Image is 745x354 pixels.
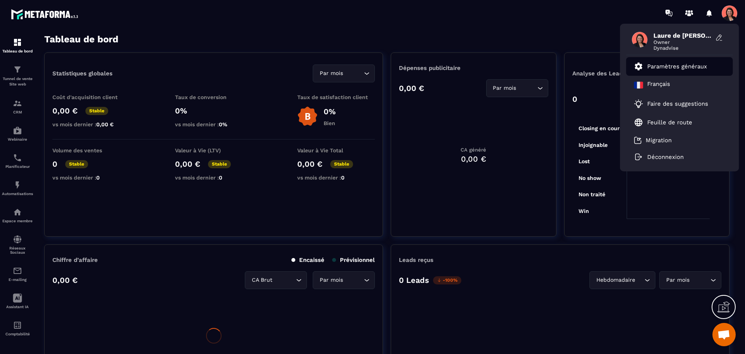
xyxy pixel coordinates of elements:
[313,65,375,82] div: Search for option
[653,45,712,51] span: Dynadvise
[2,332,33,336] p: Comptabilité
[85,107,108,115] p: Stable
[579,158,590,164] tspan: Lost
[52,147,130,153] p: Volume des ventes
[399,256,433,263] p: Leads reçus
[52,174,130,181] p: vs mois dernier :
[318,276,345,284] span: Par mois
[2,147,33,174] a: schedulerschedulerPlanificateur
[2,202,33,229] a: automationsautomationsEspace membre
[13,235,22,244] img: social-network
[175,106,253,115] p: 0%
[2,49,33,53] p: Tableau de bord
[297,174,375,181] p: vs mois dernier :
[11,7,81,21] img: logo
[579,142,608,148] tspan: Injoignable
[13,65,22,74] img: formation
[399,84,424,93] p: 0,00 €
[2,120,33,147] a: automationsautomationsWebinaire
[2,137,33,141] p: Webinaire
[486,79,548,97] div: Search for option
[175,94,253,100] p: Taux de conversion
[345,69,362,78] input: Search for option
[52,159,57,169] p: 0
[2,59,33,93] a: formationformationTunnel de vente Site web
[297,106,318,127] img: b-badge-o.b3b20ee6.svg
[2,93,33,120] a: formationformationCRM
[664,276,691,284] span: Par mois
[2,76,33,87] p: Tunnel de vente Site web
[579,175,601,181] tspan: No show
[647,63,707,70] p: Paramètres généraux
[572,94,577,104] p: 0
[2,110,33,114] p: CRM
[330,160,353,168] p: Stable
[52,106,78,115] p: 0,00 €
[208,160,231,168] p: Stable
[219,121,227,127] span: 0%
[219,174,222,181] span: 0
[634,136,672,144] a: Migration
[653,32,712,39] span: Laure de [PERSON_NAME]
[345,276,362,284] input: Search for option
[2,246,33,255] p: Réseaux Sociaux
[637,276,643,284] input: Search for option
[2,164,33,169] p: Planificateur
[399,65,548,71] p: Dépenses publicitaire
[2,192,33,196] p: Automatisations
[313,271,375,289] div: Search for option
[96,121,114,127] span: 0,00 €
[324,107,336,116] p: 0%
[175,159,200,169] p: 0,00 €
[579,125,622,132] tspan: Closing en cours
[2,260,33,288] a: emailemailE-mailing
[2,315,33,342] a: accountantaccountantComptabilité
[433,276,461,284] p: -100%
[245,271,307,289] div: Search for option
[647,153,684,160] p: Déconnexion
[691,276,709,284] input: Search for option
[13,266,22,276] img: email
[579,208,589,214] tspan: Win
[634,99,716,108] a: Faire des suggestions
[634,118,692,127] a: Feuille de route
[2,174,33,202] a: automationsautomationsAutomatisations
[332,256,375,263] p: Prévisionnel
[297,159,322,169] p: 0,00 €
[518,84,535,92] input: Search for option
[13,321,22,330] img: accountant
[65,160,88,168] p: Stable
[2,288,33,315] a: Assistant IA
[2,277,33,282] p: E-mailing
[712,323,736,346] div: Ouvrir le chat
[13,153,22,162] img: scheduler
[52,70,113,77] p: Statistiques globales
[52,276,78,285] p: 0,00 €
[175,121,253,127] p: vs mois dernier :
[2,219,33,223] p: Espace membre
[13,38,22,47] img: formation
[2,229,33,260] a: social-networksocial-networkRéseaux Sociaux
[589,271,655,289] div: Search for option
[318,69,345,78] span: Par mois
[52,121,130,127] p: vs mois dernier :
[297,94,375,100] p: Taux de satisfaction client
[324,120,336,126] p: Bien
[341,174,345,181] span: 0
[634,62,707,71] a: Paramètres généraux
[2,32,33,59] a: formationformationTableau de bord
[175,147,253,153] p: Valeur à Vie (LTV)
[647,80,670,90] p: Français
[594,276,637,284] span: Hebdomadaire
[96,174,100,181] span: 0
[13,99,22,108] img: formation
[13,208,22,217] img: automations
[653,39,712,45] span: Owner
[579,191,605,197] tspan: Non traité
[274,276,294,284] input: Search for option
[52,256,98,263] p: Chiffre d’affaire
[647,100,708,107] p: Faire des suggestions
[52,94,130,100] p: Coût d'acquisition client
[646,137,672,144] p: Migration
[572,70,647,77] p: Analyse des Leads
